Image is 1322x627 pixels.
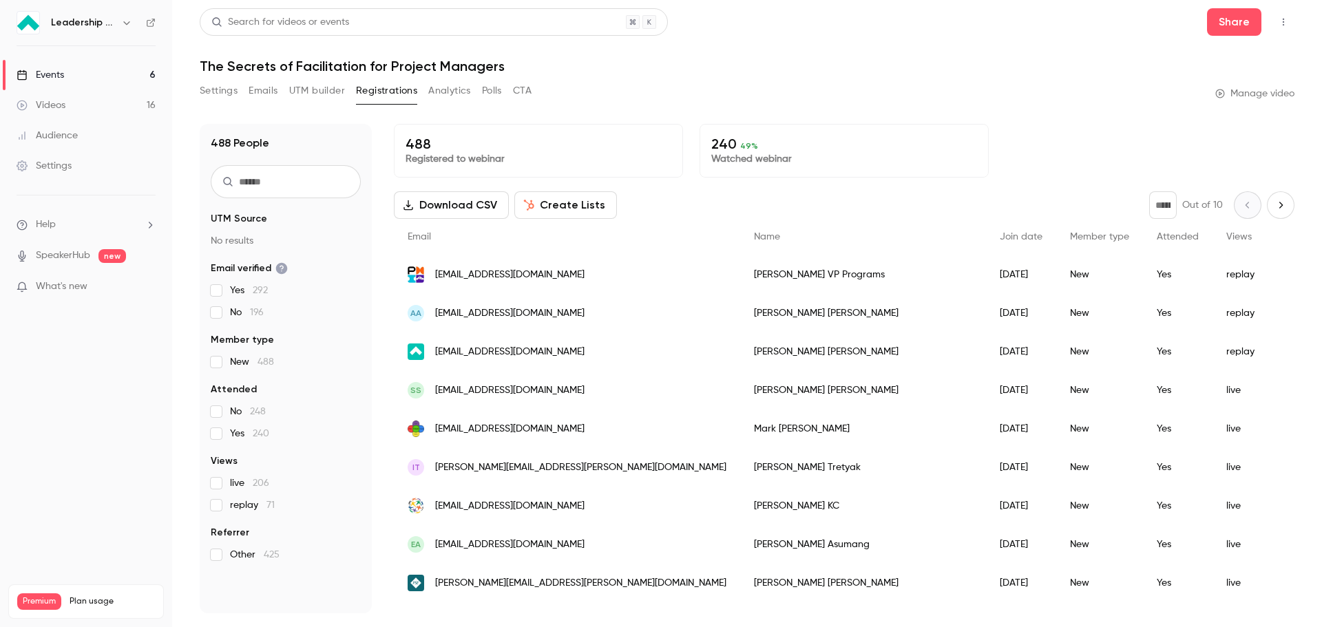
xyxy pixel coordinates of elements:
[211,526,249,540] span: Referrer
[211,234,361,248] p: No results
[740,487,986,525] div: [PERSON_NAME] KC
[986,371,1056,410] div: [DATE]
[1267,191,1294,219] button: Next page
[253,286,268,295] span: 292
[1143,564,1213,602] div: Yes
[986,487,1056,525] div: [DATE]
[1213,448,1288,487] div: live
[211,262,288,275] span: Email verified
[1215,87,1294,100] a: Manage video
[1207,8,1261,36] button: Share
[36,279,87,294] span: What's new
[1056,525,1143,564] div: New
[17,593,61,610] span: Premium
[1143,525,1213,564] div: Yes
[406,136,671,152] p: 488
[1143,448,1213,487] div: Yes
[1213,564,1288,602] div: live
[435,383,585,398] span: [EMAIL_ADDRESS][DOMAIN_NAME]
[289,80,345,102] button: UTM builder
[1226,232,1252,242] span: Views
[1143,255,1213,294] div: Yes
[266,500,275,510] span: 71
[406,152,671,166] p: Registered to webinar
[1056,564,1143,602] div: New
[356,80,417,102] button: Registrations
[1213,525,1288,564] div: live
[250,308,264,317] span: 196
[711,152,977,166] p: Watched webinar
[230,498,275,512] span: replay
[1157,232,1199,242] span: Attended
[211,15,349,30] div: Search for videos or events
[435,268,585,282] span: [EMAIL_ADDRESS][DOMAIN_NAME]
[249,80,277,102] button: Emails
[410,307,421,319] span: AA
[408,575,424,591] img: pse.com
[986,448,1056,487] div: [DATE]
[1143,294,1213,332] div: Yes
[1056,294,1143,332] div: New
[211,135,269,151] h1: 488 People
[1056,410,1143,448] div: New
[986,410,1056,448] div: [DATE]
[435,499,585,513] span: [EMAIL_ADDRESS][DOMAIN_NAME]
[1056,448,1143,487] div: New
[1213,332,1288,371] div: replay
[36,217,56,232] span: Help
[435,538,585,552] span: [EMAIL_ADDRESS][DOMAIN_NAME]
[408,232,431,242] span: Email
[1143,332,1213,371] div: Yes
[200,80,238,102] button: Settings
[17,129,78,142] div: Audience
[258,357,274,367] span: 488
[200,58,1294,74] h1: The Secrets of Facilitation for Project Managers
[211,212,267,226] span: UTM Source
[230,427,269,440] span: Yes
[1056,255,1143,294] div: New
[211,212,361,562] section: facet-groups
[986,332,1056,371] div: [DATE]
[435,345,585,359] span: [EMAIL_ADDRESS][DOMAIN_NAME]
[740,332,986,371] div: [PERSON_NAME] [PERSON_NAME]
[70,596,155,607] span: Plan usage
[711,136,977,152] p: 240
[435,422,585,436] span: [EMAIL_ADDRESS][DOMAIN_NAME]
[428,80,471,102] button: Analytics
[230,548,280,562] span: Other
[1182,198,1223,212] p: Out of 10
[740,371,986,410] div: [PERSON_NAME] [PERSON_NAME]
[514,191,617,219] button: Create Lists
[740,525,986,564] div: [PERSON_NAME] Asumang
[1213,487,1288,525] div: live
[754,232,780,242] span: Name
[482,80,502,102] button: Polls
[1056,371,1143,410] div: New
[1143,410,1213,448] div: Yes
[1143,371,1213,410] div: Yes
[1213,255,1288,294] div: replay
[435,460,726,475] span: [PERSON_NAME][EMAIL_ADDRESS][PERSON_NAME][DOMAIN_NAME]
[17,217,156,232] li: help-dropdown-opener
[1213,371,1288,410] div: live
[408,498,424,514] img: globalpeace.org
[51,16,116,30] h6: Leadership Strategies - 2025 Webinars
[1213,294,1288,332] div: replay
[1056,332,1143,371] div: New
[211,454,238,468] span: Views
[408,343,424,360] img: leadstrat.com
[230,476,269,490] span: live
[435,306,585,321] span: [EMAIL_ADDRESS][DOMAIN_NAME]
[139,281,156,293] iframe: Noticeable Trigger
[1056,487,1143,525] div: New
[411,538,421,551] span: EA
[740,141,758,151] span: 49 %
[230,405,266,418] span: No
[211,333,274,347] span: Member type
[986,294,1056,332] div: [DATE]
[740,448,986,487] div: [PERSON_NAME] Tretyak
[412,461,420,474] span: IT
[36,248,90,263] a: SpeakerHub
[230,284,268,297] span: Yes
[513,80,532,102] button: CTA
